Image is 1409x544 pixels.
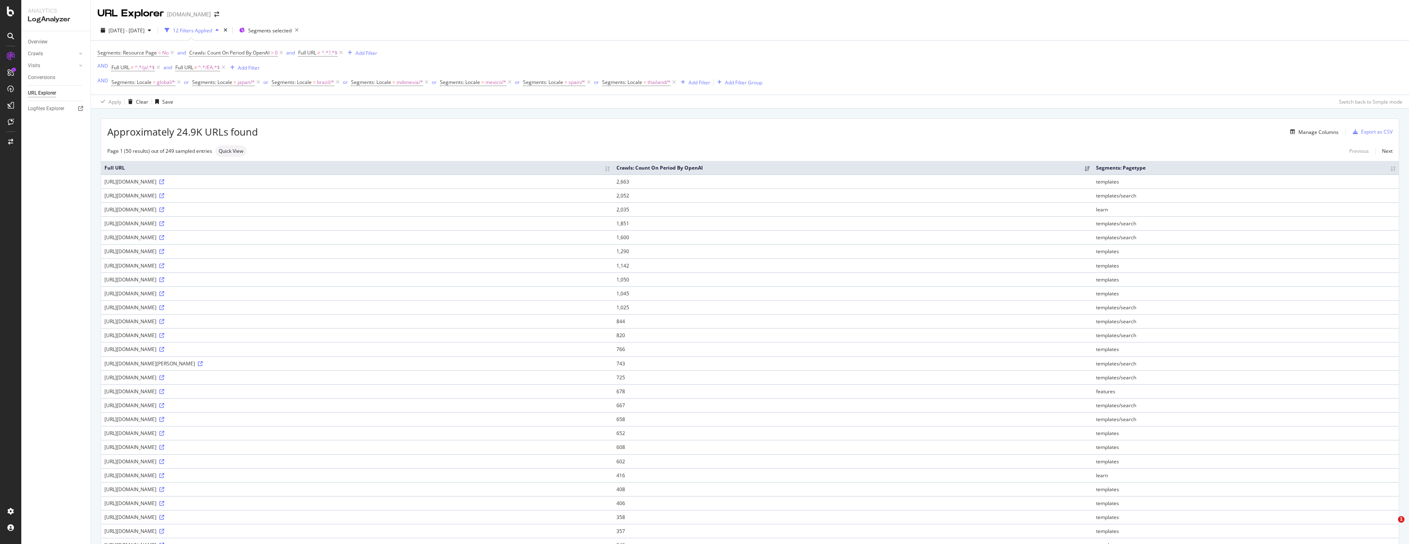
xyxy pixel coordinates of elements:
[613,356,1092,370] td: 743
[485,77,506,88] span: mexico/*
[28,73,85,82] a: Conversions
[564,79,567,86] span: =
[275,47,278,59] span: 0
[28,89,56,97] div: URL Explorer
[515,79,520,86] div: or
[214,11,219,17] div: arrow-right-arrow-left
[238,64,260,71] div: Add Filter
[28,73,55,82] div: Conversions
[613,342,1092,356] td: 766
[1298,129,1339,136] div: Manage Columns
[163,64,172,71] div: and
[238,77,255,88] span: japan/*
[104,262,610,269] div: [URL][DOMAIN_NAME]
[104,416,610,423] div: [URL][DOMAIN_NAME]
[104,178,610,185] div: [URL][DOMAIN_NAME]
[162,98,173,105] div: Save
[613,314,1092,328] td: 844
[97,49,157,56] span: Segments: Resource Page
[184,78,189,86] button: or
[28,7,84,15] div: Analytics
[613,188,1092,202] td: 2,052
[725,79,762,86] div: Add Filter Group
[1093,342,1399,356] td: templates
[1093,482,1399,496] td: templates
[104,276,610,283] div: [URL][DOMAIN_NAME]
[104,304,610,311] div: [URL][DOMAIN_NAME]
[1093,426,1399,440] td: templates
[236,24,302,37] button: Segments selected
[613,524,1092,538] td: 357
[109,27,145,34] span: [DATE] - [DATE]
[613,244,1092,258] td: 1,290
[152,95,173,108] button: Save
[104,528,610,535] div: [URL][DOMAIN_NAME]
[602,79,642,86] span: Segments: Locale
[481,79,484,86] span: =
[153,79,156,86] span: =
[1093,510,1399,524] td: templates
[613,482,1092,496] td: 408
[104,500,610,507] div: [URL][DOMAIN_NAME]
[272,79,312,86] span: Segments: Locale
[104,514,610,521] div: [URL][DOMAIN_NAME]
[158,49,161,56] span: =
[263,78,268,86] button: or
[613,272,1092,286] td: 1,050
[271,49,274,56] span: >
[286,49,295,57] button: and
[613,202,1092,216] td: 2,035
[189,49,270,56] span: Crawls: Count On Period By OpenAI
[317,77,334,88] span: brazil/*
[1093,440,1399,454] td: templates
[569,77,585,88] span: spain/*
[104,220,610,227] div: [URL][DOMAIN_NAME]
[343,78,348,86] button: or
[97,77,108,84] button: AND
[613,510,1092,524] td: 358
[1287,127,1339,137] button: Manage Columns
[97,62,108,70] button: AND
[1093,202,1399,216] td: learn
[107,147,212,154] div: Page 1 (50 results) out of 249 sampled entries
[28,15,84,24] div: LogAnalyzer
[104,234,610,241] div: [URL][DOMAIN_NAME]
[104,192,610,199] div: [URL][DOMAIN_NAME]
[97,24,154,37] button: [DATE] - [DATE]
[161,24,222,37] button: 12 Filters Applied
[613,328,1092,342] td: 820
[104,388,610,395] div: [URL][DOMAIN_NAME]
[1093,468,1399,482] td: learn
[1093,398,1399,412] td: templates/search
[1093,412,1399,426] td: templates/search
[1093,286,1399,300] td: templates
[104,248,610,255] div: [URL][DOMAIN_NAME]
[177,49,186,57] button: and
[643,79,646,86] span: =
[1093,356,1399,370] td: templates/search
[1381,516,1401,536] iframe: Intercom live chat
[344,48,377,58] button: Add Filter
[1093,244,1399,258] td: templates
[263,79,268,86] div: or
[28,38,85,46] a: Overview
[104,430,610,437] div: [URL][DOMAIN_NAME]
[1093,328,1399,342] td: templates/search
[613,496,1092,510] td: 406
[248,27,292,34] span: Segments selected
[109,98,121,105] div: Apply
[677,77,710,87] button: Add Filter
[689,79,710,86] div: Add Filter
[1398,516,1404,523] span: 1
[104,402,610,409] div: [URL][DOMAIN_NAME]
[173,27,212,34] div: 12 Filters Applied
[594,78,599,86] button: or
[356,50,377,57] div: Add Filter
[1093,175,1399,188] td: templates
[157,77,175,88] span: global/*
[28,61,77,70] a: Visits
[432,79,437,86] div: or
[104,360,610,367] div: [URL][DOMAIN_NAME][PERSON_NAME]
[111,64,129,71] span: Full URL
[594,79,599,86] div: or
